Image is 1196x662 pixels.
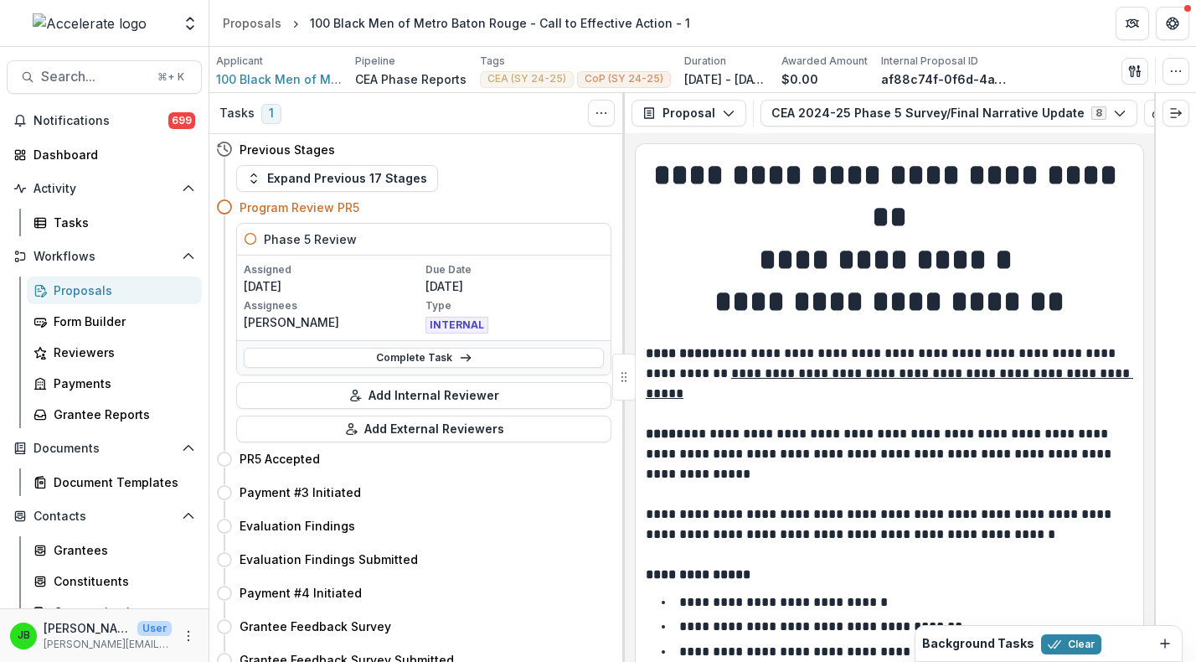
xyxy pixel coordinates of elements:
h3: Tasks [219,106,255,121]
div: Grantee Reports [54,406,188,423]
div: Tasks [54,214,188,231]
p: Tags [480,54,505,69]
span: INTERNAL [425,317,488,334]
div: Reviewers [54,344,188,361]
div: Communications [54,603,188,621]
button: View Attached Files [1144,100,1171,127]
div: Payments [54,375,188,392]
p: Applicant [216,54,263,69]
button: Open entity switcher [178,7,202,40]
p: Duration [684,54,726,69]
a: Grantees [27,536,202,564]
button: Open Documents [7,435,202,462]
div: Proposals [54,282,188,299]
div: Constituents [54,572,188,590]
button: Search... [7,60,202,94]
button: More [178,626,198,646]
span: Notifications [34,114,168,128]
h4: Evaluation Findings Submitted [240,551,418,568]
p: Internal Proposal ID [881,54,978,69]
p: Type [425,298,604,313]
a: Document Templates [27,468,202,496]
button: Dismiss [1155,634,1175,654]
p: Due Date [425,262,604,277]
div: Proposals [223,14,281,32]
a: 100 Black Men of Metro Baton Rouge [216,70,342,88]
button: Expand Previous 17 Stages [236,165,438,192]
h4: Payment #4 Initiated [240,584,362,602]
a: Complete Task [244,348,604,368]
div: Grantees [54,541,188,559]
button: Partners [1116,7,1149,40]
p: Assignees [244,298,422,313]
div: 100 Black Men of Metro Baton Rouge - Call to Effective Action - 1 [310,14,690,32]
a: Form Builder [27,308,202,335]
h4: Program Review PR5 [240,199,359,216]
a: Grantee Reports [27,401,202,428]
button: Open Activity [7,175,202,202]
span: 1 [261,104,281,124]
p: [DATE] - [DATE] [684,70,768,88]
button: Proposal [632,100,746,127]
div: Dashboard [34,146,188,163]
span: 699 [168,112,195,129]
span: Documents [34,442,175,456]
p: CEA Phase Reports [355,70,467,88]
p: Pipeline [355,54,395,69]
button: Open Contacts [7,503,202,530]
h4: Payment #3 Initiated [240,484,361,501]
h4: PR5 Accepted [240,450,320,468]
img: Accelerate logo [33,13,147,34]
button: Add External Reviewers [236,416,611,442]
div: Form Builder [54,313,188,330]
button: Open Workflows [7,243,202,270]
a: Constituents [27,567,202,595]
h2: Background Tasks [922,637,1034,651]
p: Awarded Amount [781,54,868,69]
a: Payments [27,370,202,397]
p: $0.00 [781,70,818,88]
a: Communications [27,598,202,626]
div: Document Templates [54,473,188,491]
div: ⌘ + K [154,68,188,86]
p: af88c74f-0f6d-4a10-a7c1-2e90042841e4 [881,70,1007,88]
button: Add Internal Reviewer [236,382,611,409]
p: User [137,621,172,636]
button: Notifications699 [7,107,202,134]
a: Proposals [216,11,288,35]
span: Activity [34,182,175,196]
h4: Grantee Feedback Survey [240,618,391,635]
span: Contacts [34,509,175,524]
h4: Previous Stages [240,141,335,158]
a: Tasks [27,209,202,236]
h5: Phase 5 Review [264,230,357,248]
span: CEA (SY 24-25) [487,73,566,85]
p: Assigned [244,262,422,277]
p: [PERSON_NAME] [44,619,131,637]
span: Workflows [34,250,175,264]
button: CEA 2024-25 Phase 5 Survey/Final Narrative Update8 [760,100,1137,127]
p: [DATE] [425,277,604,295]
p: [PERSON_NAME] [244,313,422,331]
span: CoP (SY 24-25) [585,73,663,85]
button: Clear [1041,634,1101,654]
a: Dashboard [7,141,202,168]
div: Jennifer Bronson [18,630,30,641]
button: Expand right [1162,100,1189,127]
a: Reviewers [27,339,202,366]
p: [DATE] [244,277,422,295]
span: Search... [41,69,147,85]
a: Proposals [27,277,202,304]
button: Get Help [1156,7,1189,40]
h4: Evaluation Findings [240,517,355,535]
p: [PERSON_NAME][EMAIL_ADDRESS][PERSON_NAME][DOMAIN_NAME] [44,637,172,652]
nav: breadcrumb [216,11,697,35]
button: Toggle View Cancelled Tasks [588,100,615,127]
